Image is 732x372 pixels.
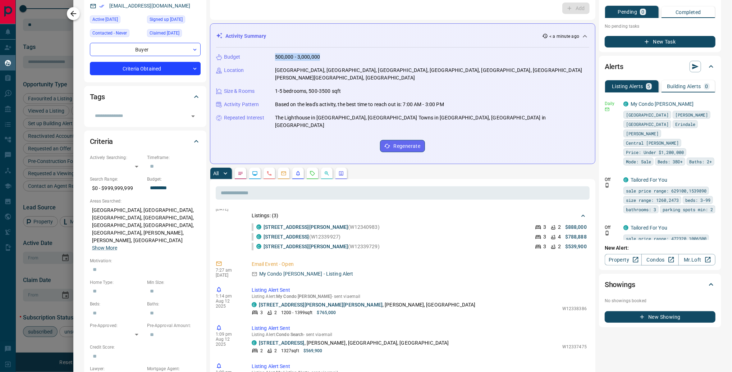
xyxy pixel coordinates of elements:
[641,254,678,266] a: Condos
[544,223,546,231] p: 3
[612,84,643,89] p: Listing Alerts
[252,302,257,307] div: condos.ca
[626,206,656,213] span: bathrooms: 3
[147,29,201,39] div: Tue Feb 20 2018
[565,233,587,241] p: $788,888
[275,67,589,82] p: [GEOGRAPHIC_DATA], [GEOGRAPHIC_DATA], [GEOGRAPHIC_DATA], [GEOGRAPHIC_DATA], [GEOGRAPHIC_DATA], [G...
[259,340,305,346] a: [STREET_ADDRESS]
[216,299,241,309] p: Aug 12 2025
[562,344,587,350] p: W12337475
[259,270,353,278] p: My Condo [PERSON_NAME] - Listing Alert
[252,363,587,370] p: Listing Alert Sent
[565,223,587,231] p: $888,000
[605,36,715,47] button: New Task
[631,101,694,107] a: My Condo [PERSON_NAME]
[658,158,683,165] span: Beds: 3BD+
[150,16,183,23] span: Signed up [DATE]
[317,309,336,316] p: $765,000
[216,337,241,347] p: Aug 12 2025
[675,111,708,118] span: [PERSON_NAME]
[338,171,344,176] svg: Agent Actions
[380,140,425,152] button: Regenerate
[676,10,701,15] p: Completed
[281,348,299,354] p: 1327 sqft
[558,243,561,250] p: 2
[565,243,587,250] p: $539,900
[281,171,287,176] svg: Emails
[188,111,198,121] button: Open
[147,176,201,182] p: Budget:
[252,332,587,337] p: Listing Alert : - sent via email
[147,154,201,161] p: Timeframe:
[147,366,201,372] p: Mortgage Agent:
[90,154,143,161] p: Actively Searching:
[224,87,255,95] p: Size & Rooms
[626,187,706,194] span: sale price range: 629100,1539890
[678,254,715,266] a: Mr.Loft
[605,61,623,72] h2: Alerts
[281,309,313,316] p: 1200 - 1399 sqft
[224,53,241,61] p: Budget
[626,149,684,156] span: Price: Under $1,200,000
[216,332,241,337] p: 1:09 pm
[90,88,201,105] div: Tags
[626,235,706,242] span: sale price range: 472320,1006500
[324,171,330,176] svg: Opportunities
[99,4,104,9] svg: Email Verified
[90,43,201,56] div: Buyer
[252,340,257,345] div: condos.ca
[275,114,589,129] p: The Lighthouse in [GEOGRAPHIC_DATA], [GEOGRAPHIC_DATA] Towns in [GEOGRAPHIC_DATA], [GEOGRAPHIC_DA...
[605,276,715,293] div: Showings
[544,243,546,250] p: 3
[549,33,579,40] p: < a minute ago
[274,348,277,354] p: 2
[605,231,610,236] svg: Push Notification Only
[626,139,679,146] span: Central [PERSON_NAME]
[310,171,315,176] svg: Requests
[626,121,669,128] span: [GEOGRAPHIC_DATA]
[216,207,241,212] p: [DATE]
[276,332,303,337] span: Condo Search
[90,258,201,264] p: Motivation:
[605,279,635,290] h2: Showings
[558,233,561,241] p: 4
[631,225,667,231] a: Tailored For You
[631,177,667,183] a: Tailored For You
[252,286,587,294] p: Listing Alert Sent
[275,101,444,108] p: Based on the lead's activity, the best time to reach out is: 7:00 AM - 3:00 PM
[216,294,241,299] p: 1:14 pm
[109,3,191,9] a: [EMAIL_ADDRESS][DOMAIN_NAME]
[90,136,113,147] h2: Criteria
[264,233,341,241] p: (W12339927)
[264,224,348,230] a: [STREET_ADDRESS][PERSON_NAME]
[689,158,712,165] span: Baths: 2+
[274,309,277,316] p: 2
[605,298,715,304] p: No showings booked
[252,294,587,299] p: Listing Alert : - sent via email
[90,198,201,204] p: Areas Searched:
[90,176,143,182] p: Search Range:
[626,196,679,204] span: size range: 1260,2473
[225,32,266,40] p: Activity Summary
[626,111,669,118] span: [GEOGRAPHIC_DATA]
[216,268,241,273] p: 7:27 am
[605,224,619,231] p: Off
[558,223,561,231] p: 2
[90,91,105,103] h2: Tags
[216,273,241,278] p: [DATE]
[90,15,143,26] div: Wed Jul 23 2025
[259,339,449,347] p: , [PERSON_NAME], [GEOGRAPHIC_DATA], [GEOGRAPHIC_DATA]
[303,348,322,354] p: $569,900
[213,171,219,176] p: All
[260,348,263,354] p: 2
[705,84,708,89] p: 0
[90,204,201,254] p: [GEOGRAPHIC_DATA], [GEOGRAPHIC_DATA], [GEOGRAPHIC_DATA], [GEOGRAPHIC_DATA], [GEOGRAPHIC_DATA], [G...
[264,234,309,240] a: [STREET_ADDRESS]
[224,114,264,122] p: Repeated Interest
[605,176,619,183] p: Off
[238,171,243,176] svg: Notes
[667,84,701,89] p: Building Alerts
[90,279,143,286] p: Home Type:
[256,234,261,239] div: condos.ca
[252,212,279,219] p: Listings: ( 3 )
